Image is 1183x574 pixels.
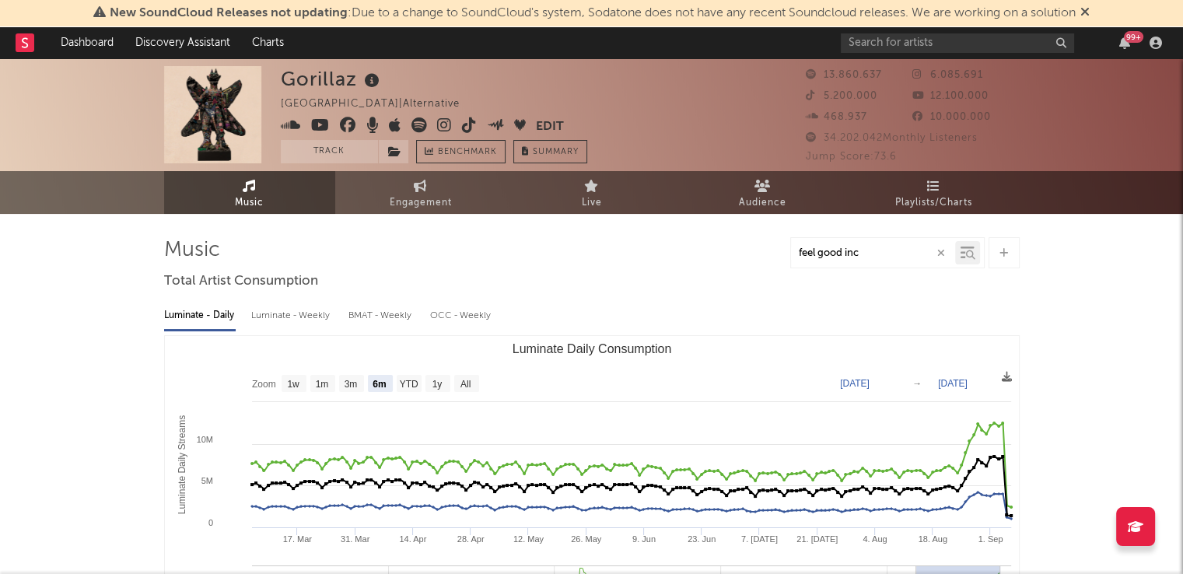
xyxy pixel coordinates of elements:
text: [DATE] [840,378,870,389]
text: 31. Mar [340,534,369,544]
span: 5.200.000 [806,91,877,101]
span: Benchmark [438,143,497,162]
div: [GEOGRAPHIC_DATA] | Alternative [281,95,478,114]
text: 9. Jun [632,534,655,544]
button: 99+ [1119,37,1130,49]
text: 7. [DATE] [740,534,777,544]
a: Audience [677,171,849,214]
span: : Due to a change to SoundCloud's system, Sodatone does not have any recent Soundcloud releases. ... [110,7,1076,19]
span: Live [582,194,602,212]
span: Audience [739,194,786,212]
span: Jump Score: 73.6 [806,152,897,162]
a: Playlists/Charts [849,171,1020,214]
span: Playlists/Charts [895,194,972,212]
div: Luminate - Daily [164,303,236,329]
span: 13.860.637 [806,70,882,80]
text: 21. [DATE] [796,534,838,544]
text: 5M [201,476,212,485]
a: Charts [241,27,295,58]
text: All [460,379,470,390]
div: BMAT - Weekly [348,303,415,329]
text: 3m [344,379,357,390]
text: 23. Jun [688,534,716,544]
a: Discovery Assistant [124,27,241,58]
text: [DATE] [938,378,968,389]
a: Engagement [335,171,506,214]
a: Benchmark [416,140,506,163]
text: YTD [399,379,418,390]
text: Zoom [252,379,276,390]
span: Summary [533,148,579,156]
text: 1w [287,379,299,390]
text: 12. May [513,534,544,544]
div: OCC - Weekly [430,303,492,329]
text: 17. Mar [282,534,312,544]
a: Music [164,171,335,214]
div: Luminate - Weekly [251,303,333,329]
text: 1m [315,379,328,390]
text: 28. Apr [457,534,484,544]
text: 14. Apr [399,534,426,544]
span: Engagement [390,194,452,212]
text: Luminate Daily Streams [177,415,187,514]
span: 10.000.000 [912,112,991,122]
text: → [912,378,922,389]
text: 1y [432,379,442,390]
text: 10M [196,435,212,444]
span: Music [235,194,264,212]
div: 99 + [1124,31,1143,43]
a: Live [506,171,677,214]
span: New SoundCloud Releases not updating [110,7,348,19]
text: 1. Sep [978,534,1003,544]
text: 18. Aug [918,534,947,544]
button: Edit [536,117,564,137]
span: Dismiss [1080,7,1090,19]
span: 468.937 [806,112,867,122]
div: Gorillaz [281,66,383,92]
input: Search by song name or URL [791,247,955,260]
span: 6.085.691 [912,70,983,80]
text: Luminate Daily Consumption [512,342,671,355]
span: Total Artist Consumption [164,272,318,291]
text: 6m [373,379,386,390]
button: Track [281,140,378,163]
span: 12.100.000 [912,91,989,101]
input: Search for artists [841,33,1074,53]
span: 34.202.042 Monthly Listeners [806,133,978,143]
text: 0 [208,518,212,527]
button: Summary [513,140,587,163]
text: 26. May [571,534,602,544]
text: 4. Aug [863,534,887,544]
a: Dashboard [50,27,124,58]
